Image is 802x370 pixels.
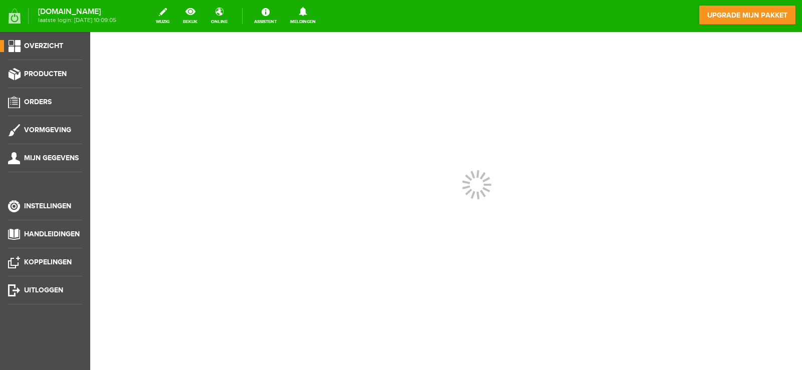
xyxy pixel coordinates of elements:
span: Overzicht [24,42,63,50]
a: bekijk [177,5,204,27]
span: Mijn gegevens [24,154,79,162]
a: online [205,5,234,27]
span: Uitloggen [24,286,63,294]
a: Meldingen [284,5,322,27]
a: Assistent [248,5,283,27]
span: Orders [24,98,52,106]
span: Koppelingen [24,258,72,266]
span: Vormgeving [24,126,71,134]
span: laatste login: [DATE] 10:09:05 [38,18,116,23]
strong: [DOMAIN_NAME] [38,9,116,15]
span: Instellingen [24,202,71,210]
a: upgrade mijn pakket [699,5,796,25]
a: wijzig [150,5,175,27]
span: Producten [24,70,67,78]
span: Handleidingen [24,230,80,238]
